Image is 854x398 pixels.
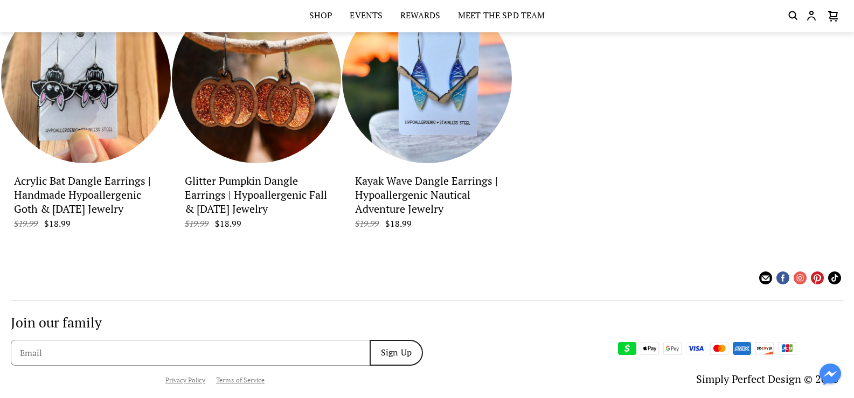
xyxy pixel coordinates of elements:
span: $19.99 [355,218,383,229]
img: Discover [755,342,774,355]
img: CashApp [618,342,636,355]
a: Rewards [400,9,441,24]
a: Meet the SPD Team [458,9,545,24]
a: Shop [309,9,333,24]
a: Acrylic Bat Dangle Earrings | Handmade Hypoallergenic Goth & [DATE] Jewelry $19.99 $18.99 [14,172,158,229]
img: Google Pay [663,342,682,355]
p: Acrylic Bat Dangle Earrings | Handmade Hypoallergenic Goth & Halloween Jewelry [14,174,158,216]
a: Glitter Pumpkin Dangle Earrings | Hypoallergenic Fall & [DATE] Jewelry $19.99 $18.99 [185,172,329,229]
p: Glitter Pumpkin Dangle Earrings | Hypoallergenic Fall & Halloween Jewelry [185,174,329,216]
button: Customer account [805,9,818,23]
span: $19.99 [185,218,213,229]
span: $19.99 [14,218,42,229]
a: Kayak Wave Dangle Earrings | Hypoallergenic Nautical Adventure Jewelry $19.99 $18.99 [355,172,499,229]
img: JCB [778,342,796,355]
span: $18.99 [215,218,241,229]
a: Terms of Service [216,376,265,384]
span: Sign Up [381,348,412,362]
button: Search [787,9,800,23]
span: $18.99 [44,218,71,229]
img: Visa [686,342,706,355]
img: Mastercard [710,342,728,355]
button: Cart icon [824,9,843,23]
a: Privacy Policy [165,376,205,384]
img: American Express [733,342,751,355]
img: Apple Pay [641,342,659,355]
a: Events [350,9,383,24]
button: Sign Up [370,340,423,366]
div: This form is protected by reCAPTCHA and the Google and apply. [11,374,423,386]
input: Email [20,348,366,358]
p: Simply Perfect Design © 2025 [696,372,839,386]
p: Join our family [11,314,423,332]
p: Kayak Wave Dangle Earrings | Hypoallergenic Nautical Adventure Jewelry [355,174,499,216]
span: $18.99 [385,218,412,229]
